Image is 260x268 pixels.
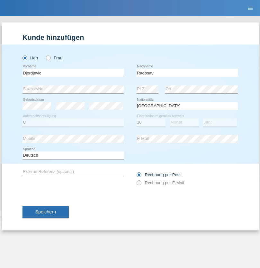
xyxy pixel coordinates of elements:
input: Frau [46,56,50,60]
input: Rechnung per E-Mail [137,180,141,188]
h1: Kunde hinzufügen [22,33,238,41]
a: menu [244,6,257,10]
label: Rechnung per E-Mail [137,180,184,185]
button: Speichern [22,206,69,218]
span: Speichern [35,209,56,214]
label: Rechnung per Post [137,172,181,177]
label: Frau [46,56,62,60]
label: Herr [22,56,39,60]
input: Herr [22,56,27,60]
i: menu [247,5,254,12]
input: Rechnung per Post [137,172,141,180]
